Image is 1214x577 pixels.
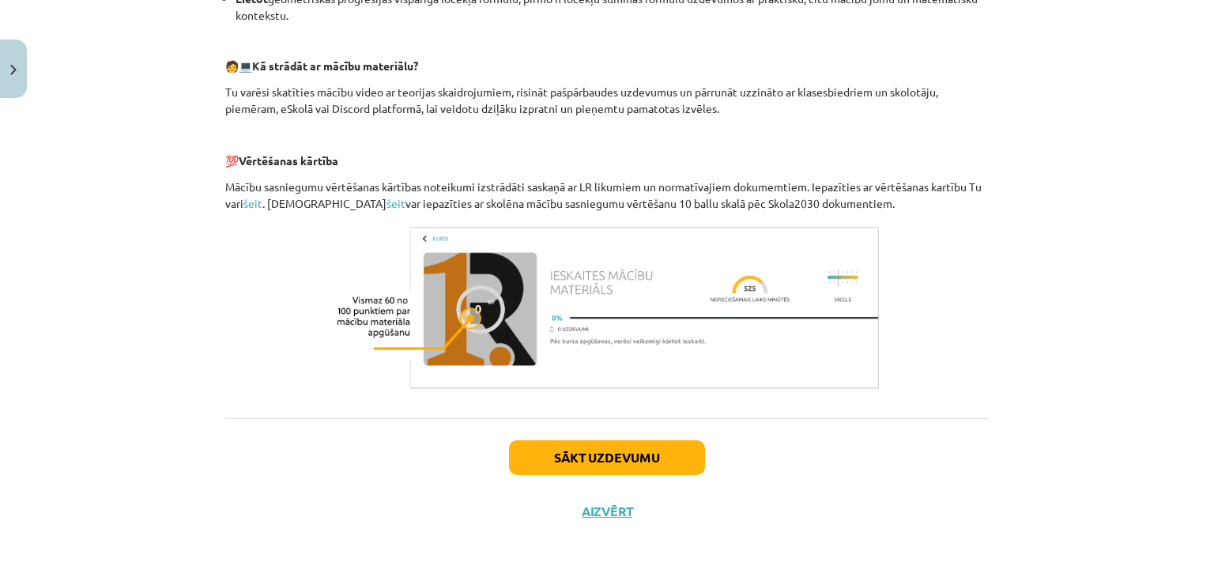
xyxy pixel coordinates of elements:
b: Vērtēšanas kārtība [239,153,338,168]
button: Sākt uzdevumu [509,440,705,475]
b: Kā strādāt ar mācību materiālu? [252,58,418,73]
a: šeit [243,196,262,210]
p: Mācību sasniegumu vērtēšanas kārtības noteikumi izstrādāti saskaņā ar LR likumiem un normatīvajie... [225,179,989,212]
img: icon-close-lesson-0947bae3869378f0d4975bcd49f059093ad1ed9edebbc8119c70593378902aed.svg [10,65,17,75]
button: Aizvērt [577,503,637,519]
p: 💯 [225,153,989,169]
p: 🧑 💻 [225,58,989,74]
a: šeit [386,196,405,210]
p: Tu varēsi skatīties mācību video ar teorijas skaidrojumiem, risināt pašpārbaudes uzdevumus un pār... [225,84,989,117]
